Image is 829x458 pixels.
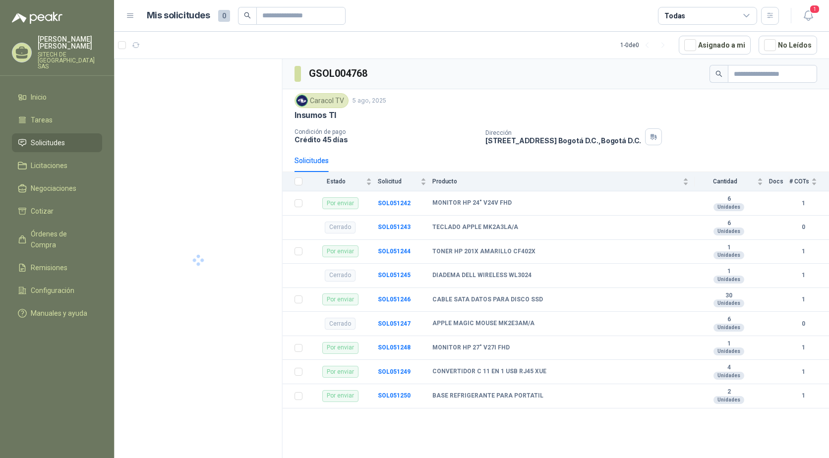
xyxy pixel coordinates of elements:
p: 5 ago, 2025 [353,96,386,106]
div: Por enviar [322,366,358,378]
div: Cerrado [325,222,355,233]
b: 0 [789,319,817,329]
a: SOL051248 [378,344,411,351]
span: # COTs [789,178,809,185]
b: SOL051245 [378,272,411,279]
span: Remisiones [31,262,67,273]
b: MONITOR HP 24" V24V FHD [432,199,512,207]
span: Licitaciones [31,160,67,171]
div: Caracol TV [295,93,349,108]
a: Configuración [12,281,102,300]
b: BASE REFRIGERANTE PARA PORTATIL [432,392,543,400]
b: DIADEMA DELL WIRELESS WL3024 [432,272,532,280]
a: SOL051242 [378,200,411,207]
th: Cantidad [695,172,769,191]
span: search [244,12,251,19]
th: # COTs [789,172,829,191]
button: No Leídos [759,36,817,55]
b: 30 [695,292,763,300]
span: 1 [809,4,820,14]
span: Configuración [31,285,74,296]
p: SITECH DE [GEOGRAPHIC_DATA] SAS [38,52,102,69]
b: MONITOR HP 27" V27I FHD [432,344,510,352]
th: Estado [308,172,378,191]
span: Manuales y ayuda [31,308,87,319]
a: SOL051244 [378,248,411,255]
b: 1 [789,391,817,401]
span: Solicitud [378,178,418,185]
span: 0 [218,10,230,22]
b: CONVERTIDOR C 11 EN 1 USB RJ45 XUE [432,368,546,376]
b: 1 [789,247,817,256]
b: 1 [789,271,817,280]
a: SOL051243 [378,224,411,230]
b: 1 [695,268,763,276]
h1: Mis solicitudes [147,8,210,23]
a: Remisiones [12,258,102,277]
div: Unidades [713,228,744,235]
button: Asignado a mi [679,36,751,55]
th: Solicitud [378,172,432,191]
b: 1 [789,367,817,377]
b: 1 [789,343,817,352]
div: Unidades [713,251,744,259]
a: Inicio [12,88,102,107]
div: Por enviar [322,342,358,354]
button: 1 [799,7,817,25]
a: Cotizar [12,202,102,221]
div: Unidades [713,372,744,380]
a: SOL051250 [378,392,411,399]
div: Solicitudes [295,155,329,166]
a: Negociaciones [12,179,102,198]
b: 1 [789,199,817,208]
a: Tareas [12,111,102,129]
b: 4 [695,364,763,372]
span: search [715,70,722,77]
div: Cerrado [325,318,355,330]
div: Unidades [713,299,744,307]
a: SOL051247 [378,320,411,327]
div: Por enviar [322,390,358,402]
span: Cotizar [31,206,54,217]
b: 2 [695,388,763,396]
b: 1 [695,340,763,348]
b: 1 [695,244,763,252]
p: Crédito 45 días [295,135,477,144]
a: SOL051249 [378,368,411,375]
b: APPLE MAGIC MOUSE MK2E3AM/A [432,320,534,328]
p: [STREET_ADDRESS] Bogotá D.C. , Bogotá D.C. [485,136,641,145]
th: Docs [769,172,789,191]
a: Licitaciones [12,156,102,175]
b: TONER HP 201X AMARILLO CF402X [432,248,535,256]
th: Producto [432,172,695,191]
b: CABLE SATA DATOS PARA DISCO SSD [432,296,543,304]
div: Cerrado [325,270,355,282]
div: Todas [664,10,685,21]
p: Dirección [485,129,641,136]
img: Company Logo [296,95,307,106]
span: Órdenes de Compra [31,229,93,250]
div: Unidades [713,396,744,404]
a: Órdenes de Compra [12,225,102,254]
div: 1 - 0 de 0 [620,37,671,53]
img: Logo peakr [12,12,62,24]
span: Negociaciones [31,183,76,194]
b: 1 [789,295,817,304]
a: Manuales y ayuda [12,304,102,323]
a: SOL051246 [378,296,411,303]
p: Condición de pago [295,128,477,135]
span: Producto [432,178,681,185]
p: [PERSON_NAME] [PERSON_NAME] [38,36,102,50]
div: Por enviar [322,245,358,257]
b: 6 [695,220,763,228]
div: Unidades [713,347,744,355]
span: Inicio [31,92,47,103]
